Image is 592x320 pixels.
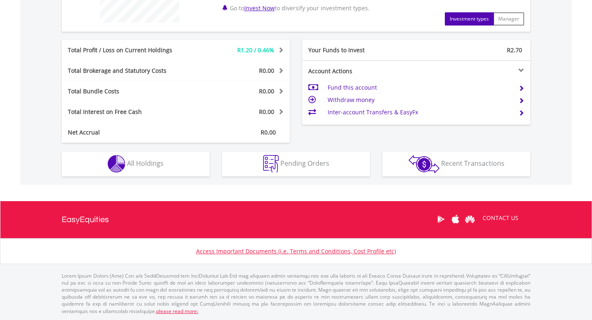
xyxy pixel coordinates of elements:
[196,247,396,255] a: Access Important Documents (i.e. Terms and Conditions, Cost Profile etc)
[259,108,274,116] span: R0.00
[244,4,275,12] a: Invest Now
[127,159,164,168] span: All Holdings
[280,159,329,168] span: Pending Orders
[409,155,439,173] img: transactions-zar-wht.png
[302,67,416,75] div: Account Actions
[328,81,512,94] td: Fund this account
[62,67,195,75] div: Total Brokerage and Statutory Costs
[328,94,512,106] td: Withdraw money
[302,46,416,54] div: Your Funds to Invest
[263,155,279,173] img: pending_instructions-wht.png
[448,206,462,232] a: Apple
[259,87,274,95] span: R0.00
[493,12,524,26] button: Manager
[62,152,210,176] button: All Holdings
[259,67,274,74] span: R0.00
[477,206,524,230] a: CONTACT US
[62,272,530,315] p: Lorem Ipsum Dolors (Ame) Con a/e SeddOeiusmod tem InciDiduntut Lab Etd mag aliquaen admin veniamq...
[62,201,109,238] a: EasyEquities
[382,152,530,176] button: Recent Transactions
[441,159,504,168] span: Recent Transactions
[328,106,512,118] td: Inter-account Transfers & EasyFx
[156,308,198,315] a: please read more:
[507,46,522,54] span: R2.70
[462,206,477,232] a: Huawei
[237,46,274,54] span: R1.20 / 0.46%
[62,128,195,137] div: Net Accrual
[108,155,125,173] img: holdings-wht.png
[62,46,195,54] div: Total Profit / Loss on Current Holdings
[434,206,448,232] a: Google Play
[62,87,195,95] div: Total Bundle Costs
[445,12,494,26] button: Investment types
[261,128,276,136] span: R0.00
[222,152,370,176] button: Pending Orders
[62,108,195,116] div: Total Interest on Free Cash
